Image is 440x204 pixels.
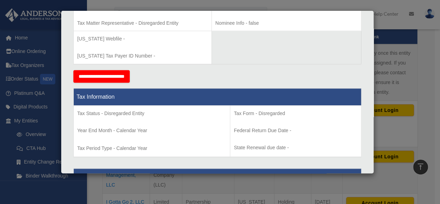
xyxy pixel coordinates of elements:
p: Federal Return Due Date - [234,126,358,135]
p: Tax Matter Representative - Disregarded Entity [77,19,208,28]
p: State Renewal due date - [234,143,358,152]
p: [US_STATE] Webfile - [77,35,208,43]
p: Year End Month - Calendar Year [77,126,226,135]
p: [US_STATE] Tax Payer ID Number - [77,52,208,60]
th: Tax Information [74,88,361,105]
p: Tax Form - Disregarded [234,109,358,118]
p: Tax Status - Disregarded Entity [77,109,226,118]
p: Nominee Info - false [215,19,358,28]
td: Tax Period Type - Calendar Year [74,105,230,157]
th: Formation Progress [74,168,361,186]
